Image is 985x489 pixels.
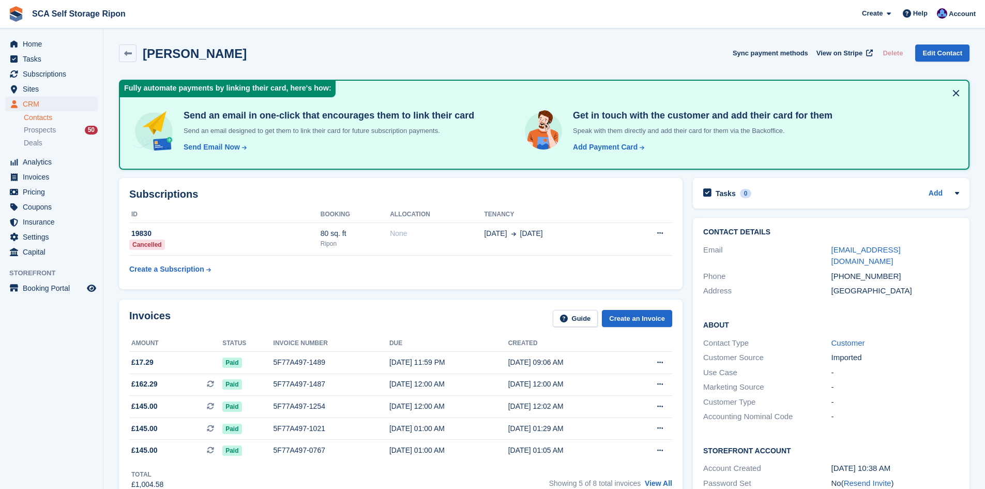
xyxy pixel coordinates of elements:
h2: About [703,319,959,330]
span: Paid [222,402,241,412]
a: Add Payment Card [569,142,645,153]
a: Guide [553,310,598,327]
div: Fully automate payments by linking their card, here's how: [120,81,336,97]
a: menu [5,97,98,111]
a: Preview store [85,282,98,294]
span: Coupons [23,200,85,214]
a: menu [5,185,98,199]
th: ID [129,206,321,223]
div: Account Created [703,463,831,475]
div: 5F77A497-1254 [274,401,389,412]
div: Ripon [321,239,390,248]
a: Add [929,188,943,200]
span: Account [949,9,976,19]
div: Accounting Nominal Code [703,411,831,423]
span: Storefront [9,268,103,278]
a: Deals [24,138,98,149]
div: 50 [85,126,98,135]
a: menu [5,52,98,66]
div: Use Case [703,367,831,379]
span: Home [23,37,85,51]
span: Paid [222,424,241,434]
div: 80 sq. ft [321,228,390,239]
div: - [831,367,959,379]
span: Showing 5 of 8 total invoices [549,479,641,487]
a: Edit Contact [915,45,969,62]
div: Customer Source [703,352,831,364]
div: [DATE] 10:38 AM [831,463,959,475]
th: Allocation [390,206,484,223]
span: Subscriptions [23,67,85,81]
div: Create a Subscription [129,264,204,275]
span: Paid [222,446,241,456]
a: Customer [831,338,865,347]
img: send-email-b5881ef4c8f827a638e46e229e590028c7e36e3a6c99d2365469aff88783de13.svg [132,110,175,153]
a: menu [5,155,98,169]
div: [DATE] 12:00 AM [389,401,508,412]
a: menu [5,200,98,214]
span: Pricing [23,185,85,199]
th: Invoice number [274,335,389,352]
h2: Invoices [129,310,171,327]
span: Insurance [23,215,85,229]
div: Total [131,470,163,479]
span: Tasks [23,52,85,66]
div: Imported [831,352,959,364]
div: Email [703,244,831,268]
div: [DATE] 12:00 AM [389,379,508,390]
div: [DATE] 11:59 PM [389,357,508,368]
div: - [831,396,959,408]
div: [DATE] 09:06 AM [508,357,626,368]
button: Sync payment methods [733,45,808,62]
div: [DATE] 01:29 AM [508,423,626,434]
div: [DATE] 01:00 AM [389,445,508,456]
a: menu [5,215,98,229]
span: Capital [23,245,85,259]
th: Tenancy [484,206,621,223]
span: Help [913,8,928,19]
span: Sites [23,82,85,96]
div: Address [703,285,831,297]
span: £162.29 [131,379,158,390]
a: menu [5,170,98,184]
div: Add Payment Card [573,142,638,153]
div: [DATE] 01:05 AM [508,445,626,456]
div: 5F77A497-1489 [274,357,389,368]
div: Phone [703,271,831,283]
a: menu [5,67,98,81]
a: Create a Subscription [129,260,211,279]
h4: Send an email in one-click that encourages them to link their card [179,110,474,122]
img: stora-icon-8386f47178a22dfd0bd8f6a31ec36ba5ce8667c1dd55bd0f319d3a0aa187defe.svg [8,6,24,22]
a: SCA Self Storage Ripon [28,5,130,22]
div: 19830 [129,228,321,239]
span: Paid [222,379,241,390]
p: Speak with them directly and add their card for them via the Backoffice. [569,126,832,136]
a: View All [645,479,672,487]
a: menu [5,37,98,51]
th: Created [508,335,626,352]
img: get-in-touch-e3e95b6451f4e49772a6039d3abdde126589d6f45a760754adfa51be33bf0f70.svg [522,110,565,152]
th: Amount [129,335,222,352]
div: [DATE] 01:00 AM [389,423,508,434]
span: Settings [23,230,85,244]
h2: Contact Details [703,228,959,236]
div: Marketing Source [703,381,831,393]
div: 0 [740,189,752,198]
div: None [390,228,484,239]
span: [DATE] [520,228,543,239]
div: Contact Type [703,337,831,349]
a: View on Stripe [812,45,875,62]
span: Analytics [23,155,85,169]
div: Cancelled [129,240,165,250]
th: Due [389,335,508,352]
h2: Tasks [716,189,736,198]
span: £145.00 [131,423,158,434]
div: - [831,411,959,423]
span: ( ) [841,479,894,487]
h2: Storefront Account [703,445,959,455]
span: Prospects [24,125,56,135]
span: £145.00 [131,445,158,456]
div: [DATE] 12:02 AM [508,401,626,412]
a: Contacts [24,113,98,123]
a: Prospects 50 [24,125,98,136]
